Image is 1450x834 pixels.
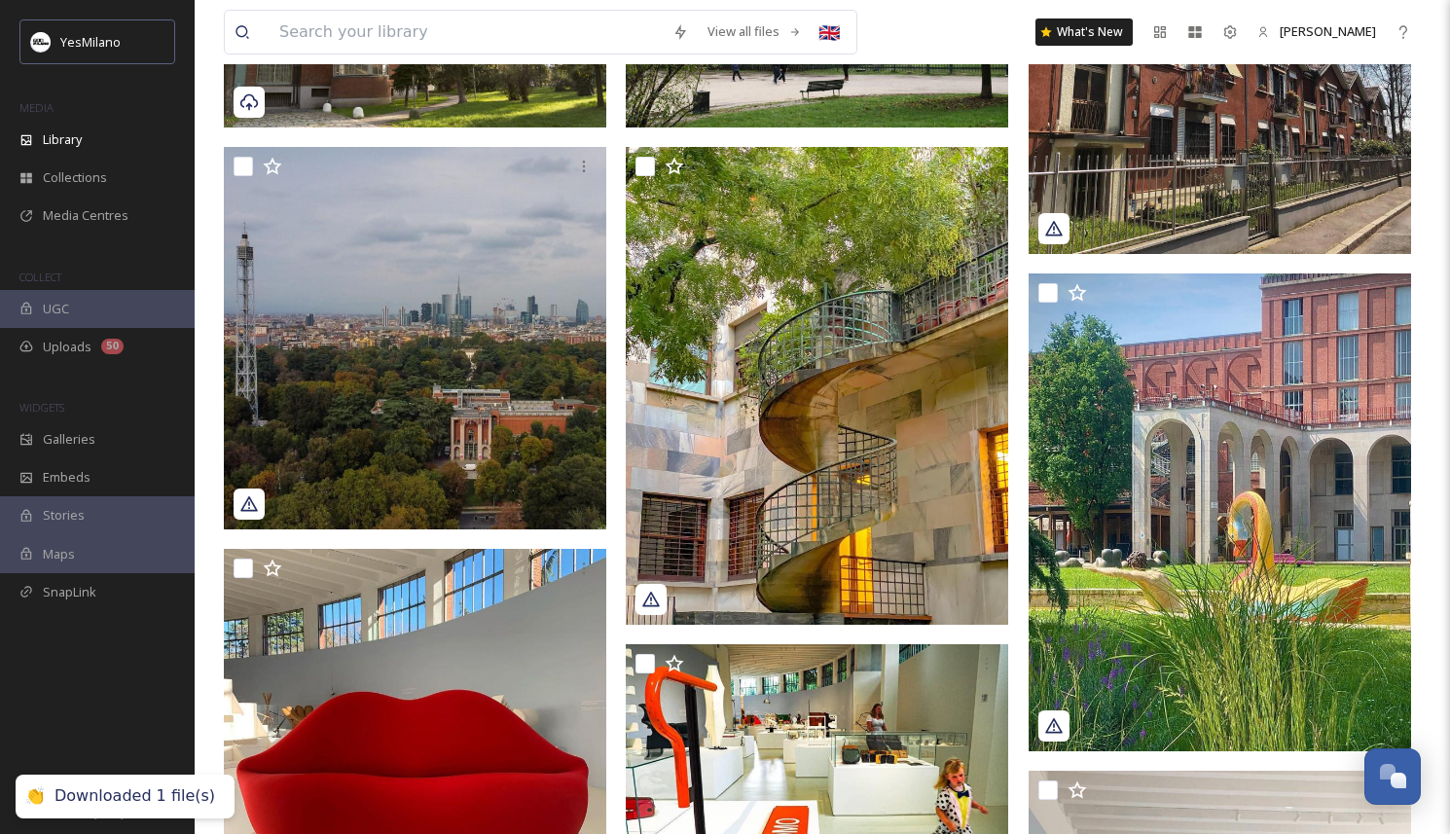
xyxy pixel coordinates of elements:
a: [PERSON_NAME] [1248,13,1386,51]
span: Library [43,130,82,149]
img: cristinarisciglione-20200716-121910.jpg [224,147,606,529]
img: Logo%20YesMilano%40150x.png [31,32,51,52]
span: Stories [43,506,85,525]
span: SnapLink [43,583,96,601]
span: Collections [43,168,107,187]
span: Maps [43,545,75,563]
a: View all files [698,13,812,51]
span: [PERSON_NAME] [1280,22,1376,40]
span: YesMilano [60,33,121,51]
div: 👏 [25,786,45,807]
span: UGC [43,300,69,318]
span: Embeds [43,468,91,487]
span: Uploads [43,338,91,356]
span: Media Centres [43,206,128,225]
img: caroline_of_milan-20200716-121910.jpg [1029,273,1411,751]
span: MEDIA [19,100,54,115]
span: WIDGETS [19,400,64,415]
div: 🇬🇧 [812,15,847,50]
span: COLLECT [19,270,61,284]
button: Open Chat [1364,748,1421,805]
a: What's New [1035,18,1133,46]
span: Galleries [43,430,95,449]
img: natipervivereamilano-20200716-121910.jpg [626,147,1008,625]
input: Search your library [270,11,663,54]
div: Downloaded 1 file(s) [54,786,215,807]
div: 50 [101,339,124,354]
